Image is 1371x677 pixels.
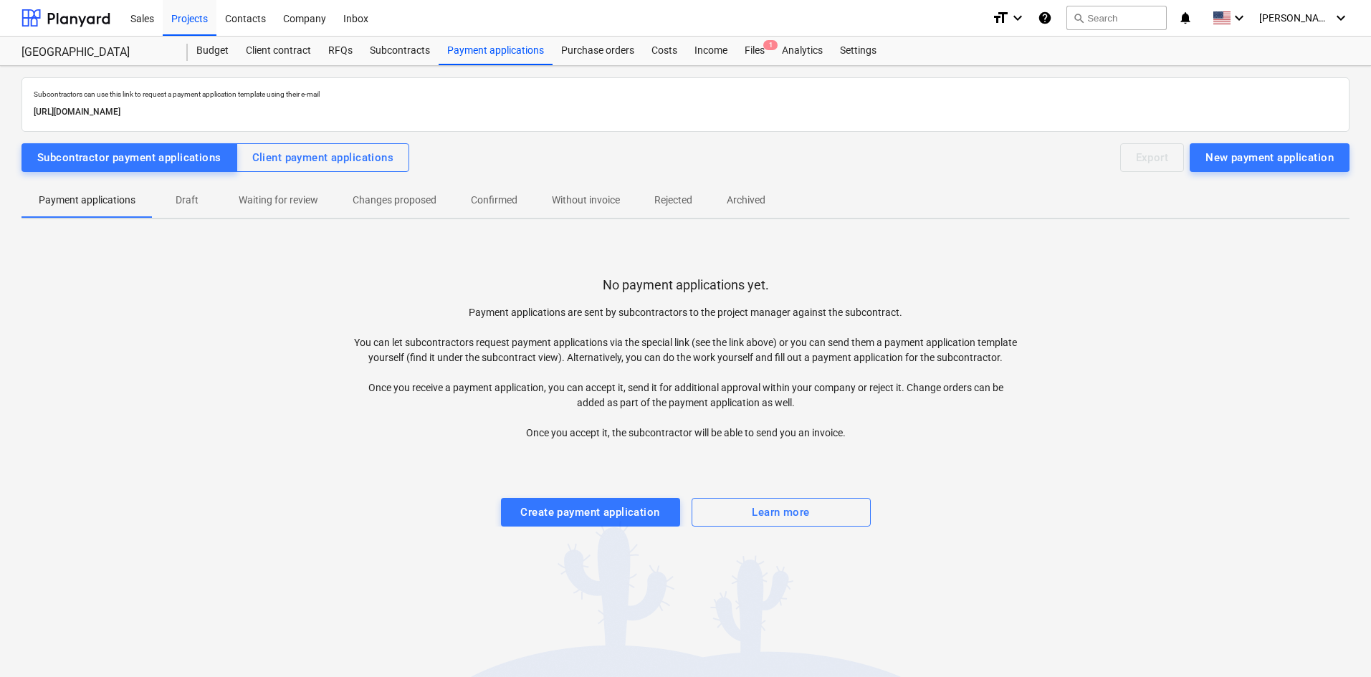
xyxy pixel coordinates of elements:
div: New payment application [1205,148,1334,167]
a: Payment applications [439,37,553,65]
button: New payment application [1190,143,1349,172]
div: Subcontractor payment applications [37,148,221,167]
a: Subcontracts [361,37,439,65]
a: Purchase orders [553,37,643,65]
div: Learn more [752,503,809,522]
p: [URL][DOMAIN_NAME] [34,105,1337,120]
div: Create payment application [520,503,659,522]
p: Changes proposed [353,193,436,208]
a: Files1 [736,37,773,65]
a: Settings [831,37,885,65]
div: [GEOGRAPHIC_DATA] [22,45,171,60]
iframe: Chat Widget [1299,608,1371,677]
p: Draft [170,193,204,208]
a: Income [686,37,736,65]
p: Waiting for review [239,193,318,208]
p: Confirmed [471,193,517,208]
p: Subcontractors can use this link to request a payment application template using their e-mail [34,90,1337,99]
div: Files [736,37,773,65]
a: Analytics [773,37,831,65]
span: 1 [763,40,778,50]
a: RFQs [320,37,361,65]
p: Without invoice [552,193,620,208]
button: Create payment application [501,498,680,527]
p: Payment applications are sent by subcontractors to the project manager against the subcontract. Y... [353,305,1018,441]
p: Archived [727,193,765,208]
div: Client payment applications [252,148,394,167]
p: Payment applications [39,193,135,208]
button: Subcontractor payment applications [22,143,237,172]
p: Rejected [654,193,692,208]
p: No payment applications yet. [603,277,769,294]
button: Learn more [692,498,871,527]
a: Budget [188,37,237,65]
button: Client payment applications [237,143,410,172]
a: Costs [643,37,686,65]
a: Client contract [237,37,320,65]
